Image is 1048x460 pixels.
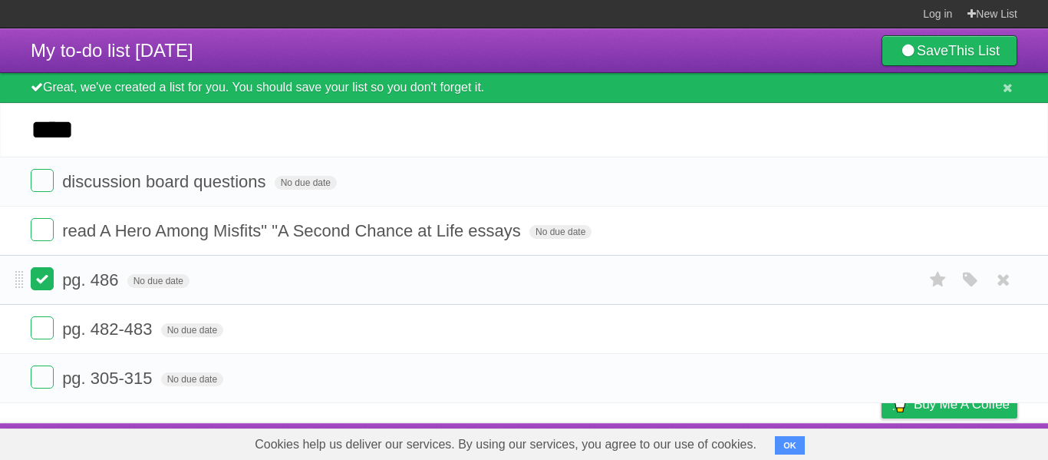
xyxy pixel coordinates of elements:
label: Done [31,169,54,192]
a: Buy me a coffee [882,390,1017,419]
b: This List [948,43,1000,58]
label: Done [31,267,54,290]
span: pg. 305-315 [62,369,156,388]
label: Done [31,316,54,339]
a: Terms [809,427,843,456]
span: No due date [529,225,592,239]
span: No due date [161,372,223,386]
span: No due date [275,176,337,190]
span: Buy me a coffee [914,391,1010,418]
label: Done [31,366,54,389]
button: OK [775,436,805,455]
label: Star task [924,267,953,293]
span: Cookies help us deliver our services. By using our services, you agree to our use of cookies. [239,429,772,460]
span: discussion board questions [62,172,269,191]
span: pg. 486 [62,270,122,290]
span: pg. 482-483 [62,319,156,339]
span: No due date [161,323,223,337]
img: Buy me a coffee [889,391,910,417]
a: Developers [728,427,790,456]
label: Done [31,218,54,241]
a: About [677,427,710,456]
span: read A Hero Among Misfits" "A Second Chance at Life essays [62,221,525,240]
a: Privacy [862,427,901,456]
span: No due date [127,274,189,288]
a: Suggest a feature [921,427,1017,456]
span: My to-do list [DATE] [31,40,193,61]
a: SaveThis List [882,35,1017,66]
